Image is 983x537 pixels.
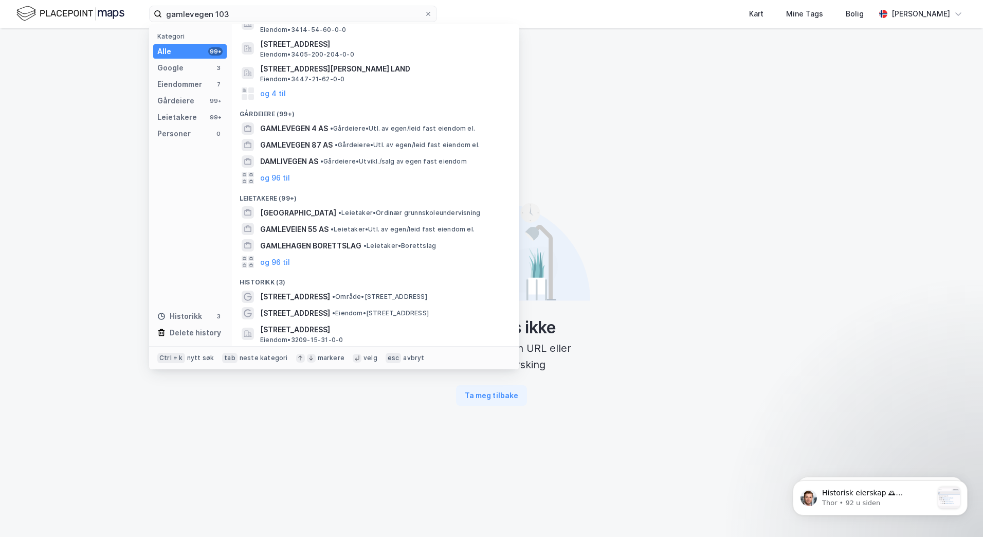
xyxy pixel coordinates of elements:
[260,139,333,151] span: GAMLEVEGEN 87 AS
[208,47,223,56] div: 99+
[260,50,354,59] span: Eiendom • 3405-200-204-0-0
[335,141,338,149] span: •
[208,113,223,121] div: 99+
[330,124,475,133] span: Gårdeiere • Utl. av egen/leid fast eiendom el.
[16,5,124,23] img: logo.f888ab2527a4732fd821a326f86c7f29.svg
[157,128,191,140] div: Personer
[260,172,290,184] button: og 96 til
[214,312,223,320] div: 3
[332,293,427,301] span: Område • [STREET_ADDRESS]
[332,293,335,300] span: •
[338,209,480,217] span: Leietaker • Ordinær grunnskoleundervisning
[260,63,507,75] span: [STREET_ADDRESS][PERSON_NAME] LAND
[157,310,202,323] div: Historikk
[260,256,290,268] button: og 96 til
[260,26,346,34] span: Eiendom • 3414-54-60-0-0
[846,8,864,20] div: Bolig
[157,32,227,40] div: Kategori
[231,186,519,205] div: Leietakere (99+)
[170,327,221,339] div: Delete history
[260,307,330,319] span: [STREET_ADDRESS]
[260,223,329,236] span: GAMLEVEIEN 55 AS
[260,122,328,135] span: GAMLEVEGEN 4 AS
[162,6,424,22] input: Søk på adresse, matrikkel, gårdeiere, leietakere eller personer
[260,155,318,168] span: DAMLIVEGEN AS
[363,242,436,250] span: Leietaker • Borettslag
[157,78,202,91] div: Eiendommer
[332,309,429,317] span: Eiendom • [STREET_ADDRESS]
[749,8,763,20] div: Kart
[403,354,424,362] div: avbryt
[330,124,333,132] span: •
[260,336,343,344] span: Eiendom • 3209-15-31-0-0
[231,270,519,289] div: Historikk (3)
[260,324,507,336] span: [STREET_ADDRESS]
[456,385,527,406] button: Ta meg tilbake
[891,8,950,20] div: [PERSON_NAME]
[260,207,336,219] span: [GEOGRAPHIC_DATA]
[320,157,323,165] span: •
[214,130,223,138] div: 0
[786,8,823,20] div: Mine Tags
[187,354,214,362] div: nytt søk
[320,157,467,166] span: Gårdeiere • Utvikl./salg av egen fast eiendom
[363,242,367,249] span: •
[777,460,983,532] iframe: Intercom notifications melding
[240,354,288,362] div: neste kategori
[214,80,223,88] div: 7
[363,354,377,362] div: velg
[157,45,171,58] div: Alle
[332,309,335,317] span: •
[208,97,223,105] div: 99+
[260,38,507,50] span: [STREET_ADDRESS]
[157,111,197,123] div: Leietakere
[157,62,184,74] div: Google
[260,75,344,83] span: Eiendom • 3447-21-62-0-0
[214,64,223,72] div: 3
[318,354,344,362] div: markere
[331,225,334,233] span: •
[260,87,286,100] button: og 4 til
[260,291,330,303] span: [STREET_ADDRESS]
[260,240,361,252] span: GAMLEHAGEN BORETTSLAG
[386,353,402,363] div: esc
[231,102,519,120] div: Gårdeiere (99+)
[222,353,238,363] div: tab
[338,209,341,217] span: •
[335,141,480,149] span: Gårdeiere • Utl. av egen/leid fast eiendom el.
[331,225,475,234] span: Leietaker • Utl. av egen/leid fast eiendom el.
[157,353,185,363] div: Ctrl + k
[157,95,194,107] div: Gårdeiere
